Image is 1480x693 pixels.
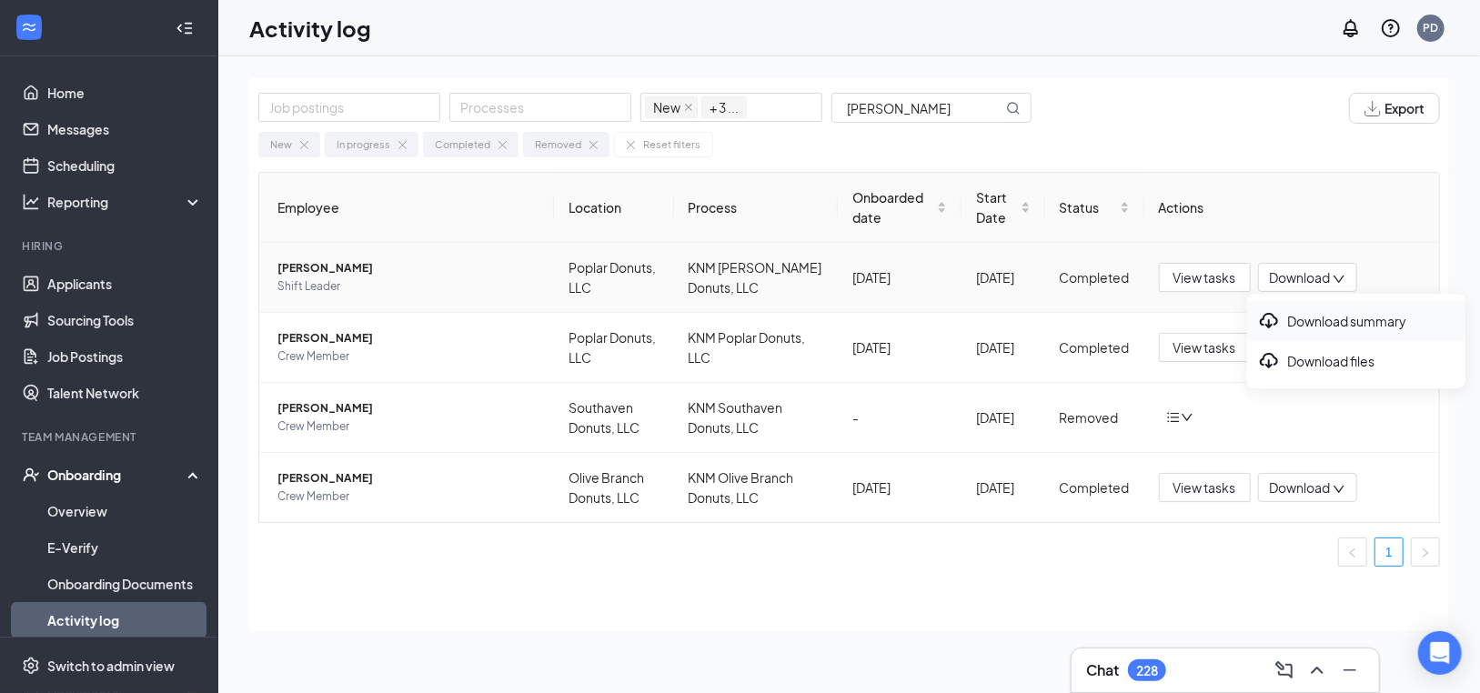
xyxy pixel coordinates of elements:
[47,75,203,111] a: Home
[47,466,187,484] div: Onboarding
[47,529,203,566] a: E-Verify
[1173,477,1236,497] span: View tasks
[1375,538,1403,566] a: 1
[1411,537,1440,567] button: right
[1181,411,1193,424] span: down
[277,329,539,347] span: [PERSON_NAME]
[277,469,539,487] span: [PERSON_NAME]
[1086,660,1119,680] h3: Chat
[710,97,739,117] span: + 3 ...
[852,337,946,357] div: [DATE]
[1338,537,1367,567] button: left
[337,136,390,153] div: In progress
[1333,483,1345,496] span: down
[838,173,961,243] th: Onboarded date
[47,302,203,338] a: Sourcing Tools
[1338,537,1367,567] li: Previous Page
[976,337,1031,357] div: [DATE]
[554,173,673,243] th: Location
[976,267,1031,287] div: [DATE]
[259,173,554,243] th: Employee
[249,13,371,44] h1: Activity log
[20,18,38,36] svg: WorkstreamLogo
[653,97,680,117] span: New
[270,136,292,153] div: New
[674,313,839,383] td: KNM Poplar Donuts, LLC
[976,407,1031,427] div: [DATE]
[47,266,203,302] a: Applicants
[852,407,946,427] div: -
[1384,102,1425,115] span: Export
[1349,93,1440,124] button: Export
[976,477,1031,497] div: [DATE]
[47,566,203,602] a: Onboarding Documents
[1060,267,1130,287] div: Completed
[554,243,673,313] td: Poplar Donuts, LLC
[22,238,199,254] div: Hiring
[674,173,839,243] th: Process
[22,193,40,211] svg: Analysis
[1340,17,1362,39] svg: Notifications
[1270,478,1331,497] span: Download
[47,493,203,529] a: Overview
[47,111,203,147] a: Messages
[1418,631,1462,675] div: Open Intercom Messenger
[1339,659,1361,681] svg: Minimize
[1258,310,1280,332] svg: Download
[1258,350,1455,372] div: Download files
[22,429,199,445] div: Team Management
[277,399,539,417] span: [PERSON_NAME]
[1258,310,1455,332] div: Download summary
[554,453,673,522] td: Olive Branch Donuts, LLC
[47,193,204,211] div: Reporting
[277,417,539,436] span: Crew Member
[1060,337,1130,357] div: Completed
[1420,547,1431,558] span: right
[1060,407,1130,427] div: Removed
[684,103,693,112] span: close
[1274,659,1295,681] svg: ComposeMessage
[961,173,1045,243] th: Start Date
[277,487,539,506] span: Crew Member
[701,96,747,118] span: + 3 ...
[674,453,839,522] td: KNM Olive Branch Donuts, LLC
[1159,333,1251,362] button: View tasks
[554,383,673,453] td: Southaven Donuts, LLC
[47,147,203,184] a: Scheduling
[1060,477,1130,497] div: Completed
[47,602,203,638] a: Activity log
[1173,337,1236,357] span: View tasks
[22,466,40,484] svg: UserCheck
[976,187,1017,227] span: Start Date
[47,375,203,411] a: Talent Network
[535,136,581,153] div: Removed
[1136,663,1158,678] div: 228
[1045,173,1144,243] th: Status
[852,187,932,227] span: Onboarded date
[1411,537,1440,567] li: Next Page
[1270,268,1331,287] span: Download
[47,657,175,675] div: Switch to admin view
[852,477,946,497] div: [DATE]
[1060,197,1116,217] span: Status
[1258,350,1280,372] svg: Download
[1303,656,1332,685] button: ChevronUp
[1335,656,1364,685] button: Minimize
[47,338,203,375] a: Job Postings
[1159,473,1251,502] button: View tasks
[1333,273,1345,286] span: down
[554,313,673,383] td: Poplar Donuts, LLC
[645,96,698,118] span: New
[1306,659,1328,681] svg: ChevronUp
[22,657,40,675] svg: Settings
[1144,173,1439,243] th: Actions
[674,383,839,453] td: KNM Southaven Donuts, LLC
[1347,547,1358,558] span: left
[435,136,490,153] div: Completed
[852,267,946,287] div: [DATE]
[176,19,194,37] svg: Collapse
[1380,17,1402,39] svg: QuestionInfo
[1270,656,1299,685] button: ComposeMessage
[277,277,539,296] span: Shift Leader
[277,347,539,366] span: Crew Member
